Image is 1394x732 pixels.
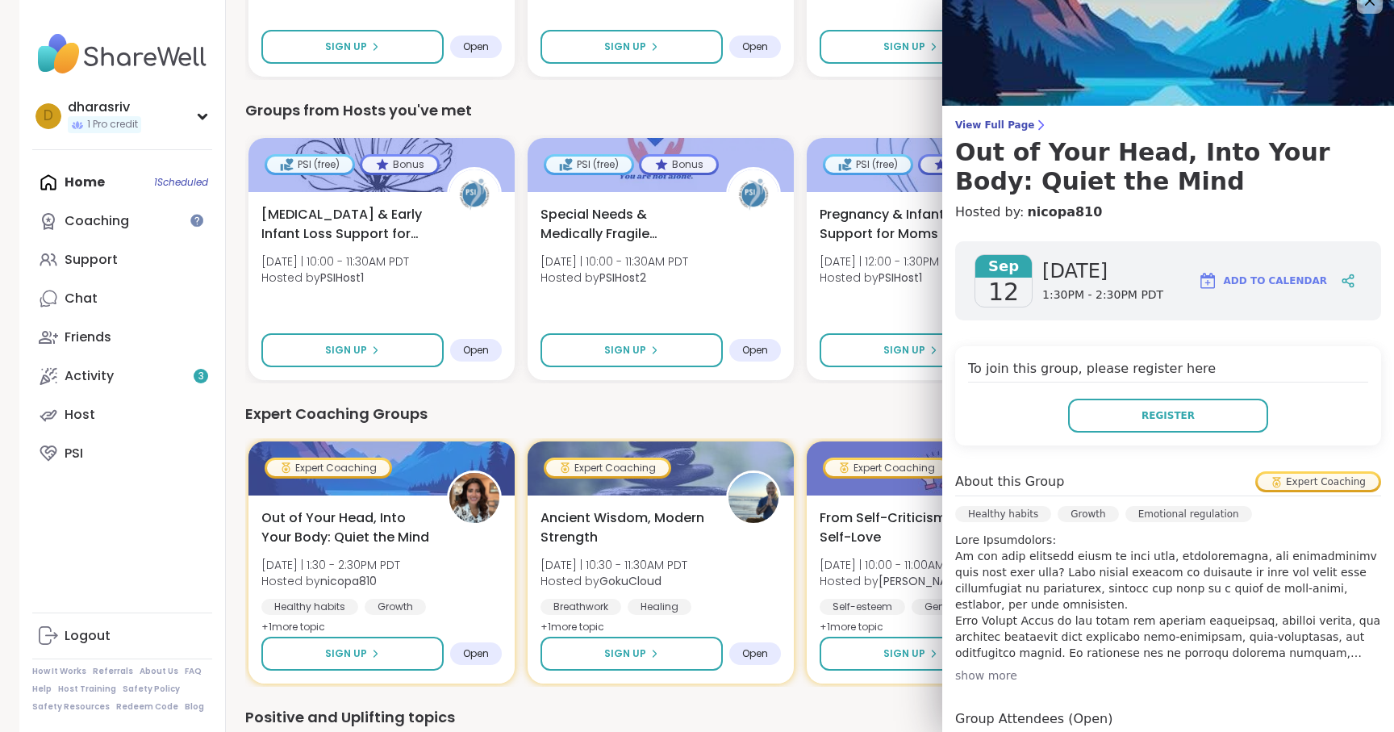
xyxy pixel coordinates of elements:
span: Hosted by [261,573,400,589]
span: 12 [988,278,1019,307]
button: Add to Calendar [1191,261,1334,300]
span: Pregnancy & Infant Loss Support for Moms [820,205,987,244]
b: PSIHost1 [879,270,922,286]
span: Register [1141,408,1195,423]
div: PSI (free) [825,157,911,173]
div: show more [955,667,1381,684]
span: Sign Up [604,40,646,54]
span: Sep [975,255,1032,278]
button: Sign Up [820,333,1002,367]
span: Hosted by [540,270,688,286]
span: [DATE] | 1:30 - 2:30PM PDT [261,557,400,573]
a: nicopa810 [1027,203,1102,222]
span: Out of Your Head, Into Your Body: Quiet the Mind [261,508,429,547]
span: Hosted by [261,270,409,286]
a: Referrals [93,666,133,677]
span: d [44,106,53,127]
b: nicopa810 [320,573,377,589]
button: Sign Up [820,30,1002,64]
div: PSI (free) [267,157,353,173]
span: Sign Up [883,40,925,54]
a: Help [32,684,52,695]
b: PSIHost1 [320,270,364,286]
span: [DATE] | 12:00 - 1:30PM PDT [820,253,962,270]
div: Breathwork [540,599,621,615]
a: Host [32,395,212,434]
span: Ancient Wisdom, Modern Strength [540,508,708,547]
span: [DATE] | 10:00 - 11:30AM PDT [261,253,409,270]
span: Open [463,647,489,660]
div: Activity [65,367,114,385]
span: Sign Up [604,646,646,661]
button: Sign Up [261,637,444,671]
a: How It Works [32,666,86,677]
span: Hosted by [540,573,687,589]
div: Healing [628,599,691,615]
div: Bonus [641,157,716,173]
a: Host Training [58,684,116,695]
button: Sign Up [540,637,723,671]
img: ShareWell Logomark [1198,271,1217,291]
p: Lore Ipsumdolors: Am con adip elitsedd eiusm te inci utla, etdoloremagna, ali enimadminimv quis n... [955,532,1381,661]
span: View Full Page [955,119,1381,132]
a: Support [32,241,212,279]
span: Sign Up [325,40,367,54]
div: Expert Coaching [825,460,948,476]
span: Sign Up [325,646,367,661]
button: Register [1068,399,1268,433]
span: [DATE] | 10:00 - 11:00AM PDT [820,557,968,573]
div: Positive and Uplifting topics [245,706,1355,729]
h4: Hosted by: [955,203,1381,222]
b: [PERSON_NAME] [879,573,967,589]
div: Logout [65,627,111,645]
button: Sign Up [820,637,1002,671]
span: Sign Up [604,343,646,358]
iframe: Spotlight [190,214,203,227]
a: FAQ [185,666,202,677]
a: Coaching [32,202,212,241]
span: Open [742,647,768,660]
div: Support [65,251,118,269]
span: [DATE] | 10:30 - 11:30AM PDT [540,557,687,573]
b: PSIHost2 [599,270,646,286]
span: 1:30PM - 2:30PM PDT [1042,287,1163,303]
img: ShareWell Nav Logo [32,26,212,82]
span: From Self-Criticism to Self-Love [820,508,987,547]
a: Chat [32,279,212,318]
div: Expert Coaching Groups [245,403,1355,425]
a: Activity3 [32,357,212,395]
span: 1 Pro credit [87,118,138,132]
div: Groups from Hosts you've met [245,99,1355,122]
span: [MEDICAL_DATA] & Early Infant Loss Support for Parents [261,205,429,244]
a: Safety Resources [32,701,110,713]
button: Sign Up [261,30,444,64]
div: PSI (free) [546,157,632,173]
a: Friends [32,318,212,357]
div: Growth [1058,506,1118,522]
a: Redeem Code [116,701,178,713]
div: Expert Coaching [1258,474,1379,490]
div: Coaching [65,212,129,230]
a: View Full PageOut of Your Head, Into Your Body: Quiet the Mind [955,119,1381,196]
div: Healthy habits [261,599,358,615]
div: Healthy habits [955,506,1051,522]
div: Host [65,406,95,424]
span: Open [742,40,768,53]
button: Sign Up [261,333,444,367]
a: Blog [185,701,204,713]
button: Sign Up [540,333,723,367]
span: 3 [198,370,204,383]
div: PSI [65,445,83,462]
div: Growth [365,599,426,615]
img: GokuCloud [728,473,778,523]
button: Sign Up [540,30,723,64]
span: Hosted by [820,270,962,286]
span: Special Needs & Medically Fragile Parenting [540,205,708,244]
a: Logout [32,617,212,655]
a: PSI [32,434,212,473]
span: Open [463,40,489,53]
b: GokuCloud [599,573,662,589]
img: PSIHost1 [449,169,499,220]
div: Bonus [920,157,995,173]
div: General mental health [912,599,1048,615]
